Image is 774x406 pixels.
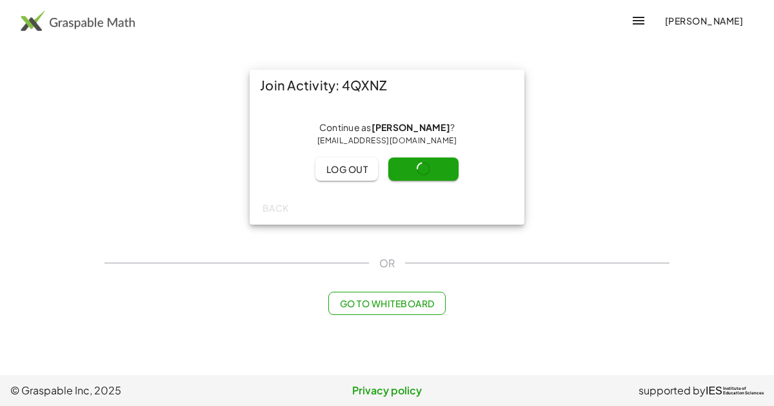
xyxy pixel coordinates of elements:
span: Log out [326,163,368,175]
span: IES [706,385,722,397]
span: © Graspable Inc, 2025 [10,383,261,398]
div: Join Activity: 4QXNZ [250,70,524,101]
button: Log out [315,157,378,181]
a: IESInstitute ofEducation Sciences [706,383,764,398]
div: Continue as ? [260,121,514,147]
span: OR [379,256,395,271]
span: Go to Whiteboard [339,298,434,309]
span: Institute of Education Sciences [723,387,764,396]
div: [EMAIL_ADDRESS][DOMAIN_NAME] [260,134,514,147]
strong: [PERSON_NAME] [372,121,450,133]
button: Go to Whiteboard [328,292,445,315]
span: [PERSON_NAME] [664,15,743,26]
button: [PERSON_NAME] [654,9,753,32]
a: Privacy policy [261,383,512,398]
span: supported by [639,383,706,398]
